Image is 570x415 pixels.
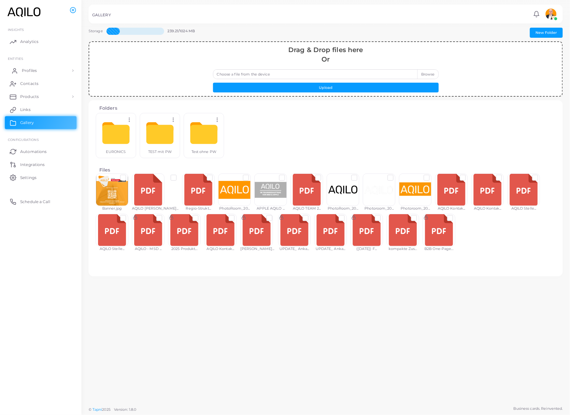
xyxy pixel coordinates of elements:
[96,206,128,211] div: Banner.jpg
[168,246,201,252] div: 2025 Produkt...
[530,28,563,37] button: New Folder
[20,39,38,45] span: Analytics
[5,103,77,116] a: Links
[435,206,468,211] div: AQILO Kontak...
[423,246,455,252] div: B2B One-Page...
[99,167,552,173] h4: Files
[5,195,77,208] a: Schedule a Call
[102,407,110,412] span: 2025
[20,162,45,168] span: Integrations
[20,94,39,100] span: Products
[8,28,24,32] span: INSIGHTS
[5,171,77,184] a: Settings
[471,206,504,211] div: AQILO Kontak...
[96,246,128,252] div: AQILO Stelle...
[545,7,558,21] img: avatar
[114,407,136,412] span: Version: 1.8.0
[20,149,47,155] span: Automations
[514,406,563,411] span: Business cards. Reinvented.
[8,138,39,142] span: Configurations
[100,149,132,155] div: EURONICS
[22,68,37,74] span: Profiles
[132,206,178,211] div: AQILO [PERSON_NAME]...
[182,206,215,211] div: Regio-Strukt...
[5,90,77,103] a: Products
[543,7,559,21] a: avatar
[132,246,164,252] div: AQILO - MSD ...
[89,28,103,41] div: Storage
[5,158,77,171] a: Integrations
[327,206,359,211] div: PhotoRoom_20...
[350,246,383,252] div: ([DATE]) F...
[20,107,31,113] span: Links
[213,45,439,55] div: Drag & Drop files here
[399,206,432,211] div: Photoroom_20...
[188,149,220,155] div: Test ohne PW
[5,64,77,77] a: Profiles
[92,13,111,17] h5: GALLERY
[93,407,102,412] a: Tapni
[213,55,439,64] div: Or
[20,120,34,126] span: Gallery
[5,116,77,129] a: Gallery
[5,145,77,158] a: Automations
[144,149,176,155] div: TEST mit PW
[5,77,77,90] a: Contacts
[291,206,323,211] div: AQILO TEAM 2...
[204,246,237,252] div: AQILO Kontak...
[20,175,36,181] span: Settings
[6,6,42,18] img: logo
[5,35,77,48] a: Analytics
[314,246,347,252] div: UPDATE_ Anka...
[20,81,38,87] span: Contacts
[363,206,395,211] div: Photoroom_20...
[278,246,311,252] div: UPDATE_ Anka...
[254,206,287,211] div: APPLE AQILO ...
[213,83,439,92] button: Upload
[99,105,552,111] h4: Folders
[218,206,251,211] div: PhotoRoom_20...
[89,407,136,412] span: ©
[168,28,203,41] div: 239.21/1024 MB
[387,246,419,252] div: kompakte Zus...
[20,199,50,205] span: Schedule a Call
[507,206,540,211] div: AQILO Stelle...
[240,246,275,252] div: [PERSON_NAME]...
[8,57,23,61] span: ENTITIES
